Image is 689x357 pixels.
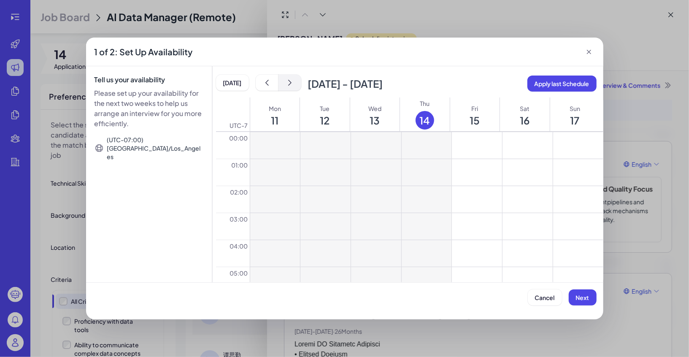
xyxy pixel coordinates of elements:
[535,80,589,87] span: Apply last Schedule
[269,104,281,113] div: Mon
[308,79,383,88] p: [DATE] - [DATE]
[216,240,250,267] div: 04 :00
[216,159,250,186] div: 01 :00
[216,132,250,159] div: 00 :00
[95,46,193,58] span: 1 of 2: Set Up Availability
[256,75,278,91] button: show previous
[520,116,530,124] div: 16
[216,97,250,131] div: UTC -7
[520,104,530,113] div: Sat
[216,213,250,240] div: 03 :00
[569,289,597,306] button: Next
[278,75,301,91] button: show next
[420,99,430,108] div: Thu
[370,116,380,124] div: 13
[216,75,249,91] button: [DATE]
[216,186,250,213] div: 02 :00
[95,88,203,129] p: Please set up your availability for the next two weeks to help us arrange an interview for you mo...
[472,104,478,113] div: Fri
[107,135,203,161] div: (UTC-07:00) [GEOGRAPHIC_DATA]/Los_Angeles
[320,104,330,113] div: Tue
[368,104,381,113] div: Wed
[570,116,580,124] div: 17
[470,116,480,124] div: 15
[570,104,580,113] div: Sun
[576,294,589,301] span: Next
[223,79,242,87] span: [DATE]
[527,76,597,92] button: Apply last Schedule
[528,289,562,306] button: Cancel
[416,111,434,130] div: 14
[535,294,555,301] span: Cancel
[320,116,330,124] div: 12
[95,75,203,85] p: Tell us your availability
[271,116,278,124] div: 11
[216,267,250,294] div: 05 :00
